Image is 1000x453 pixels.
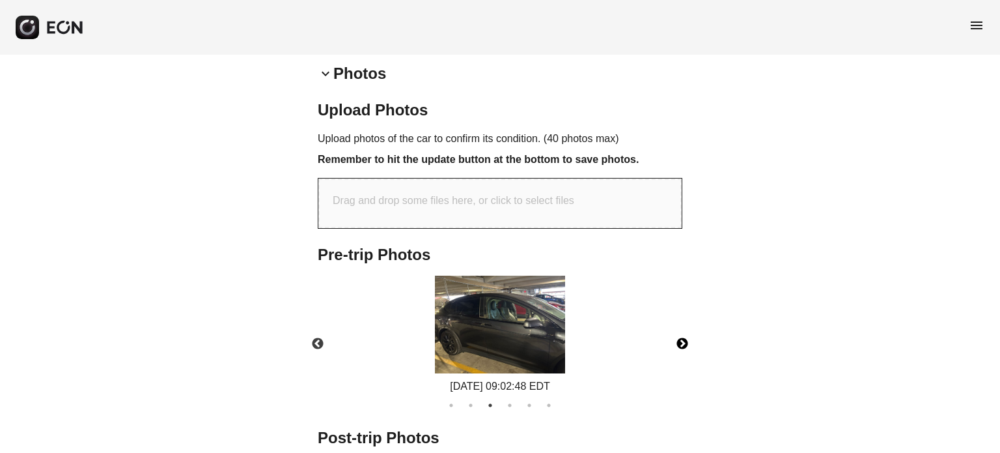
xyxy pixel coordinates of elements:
span: menu [969,18,984,33]
img: https://fastfleet.me/rails/active_storage/blobs/redirect/eyJfcmFpbHMiOnsibWVzc2FnZSI6IkJBaHBBOFJh... [435,276,565,373]
h2: Post-trip Photos [318,428,682,448]
button: 6 [542,399,555,412]
button: 3 [484,399,497,412]
span: keyboard_arrow_down [318,66,333,81]
button: 1 [445,399,458,412]
div: [DATE] 09:02:48 EDT [435,379,565,394]
button: 4 [503,399,516,412]
button: Previous [295,321,340,367]
h2: Pre-trip Photos [318,244,682,265]
h3: Remember to hit the update button at the bottom to save photos. [318,152,682,168]
p: Upload photos of the car to confirm its condition. (40 photos max) [318,131,682,147]
button: 5 [523,399,536,412]
h2: Upload Photos [318,100,682,121]
h2: Photos [333,63,386,84]
button: Next [660,321,705,367]
button: 2 [464,399,477,412]
p: Drag and drop some files here, or click to select files [333,193,574,209]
